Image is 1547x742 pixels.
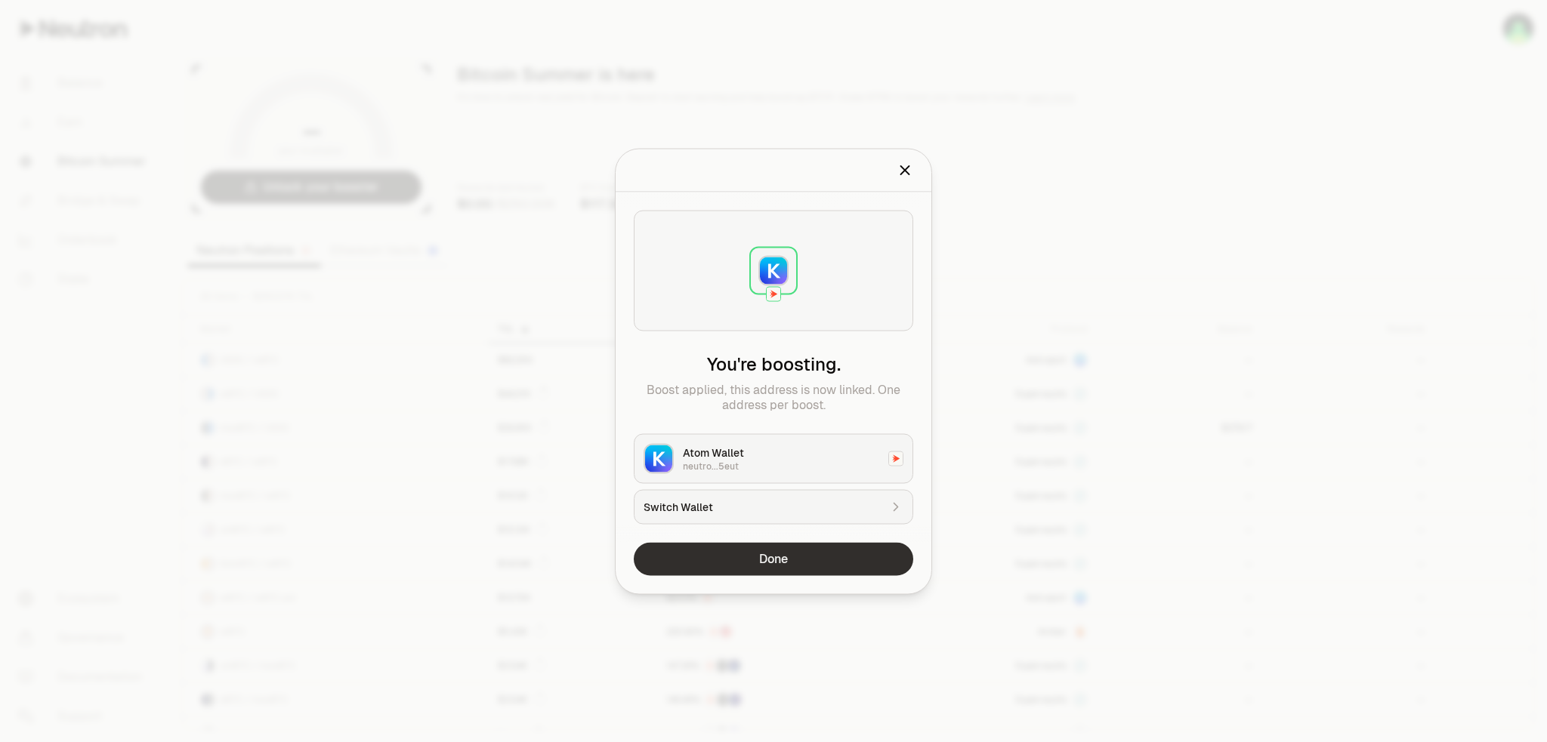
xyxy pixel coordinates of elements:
[760,257,787,284] img: Keplr
[634,382,913,412] p: Boost applied, this address is now linked. One address per boost.
[889,451,903,465] img: Neutron Logo
[634,542,913,575] button: Done
[634,489,913,524] button: Switch Wallet
[767,287,780,300] img: Neutron Logo
[645,445,672,472] img: Keplr
[897,159,913,180] button: Close
[644,499,879,514] div: Switch Wallet
[683,460,879,472] div: neutro...5eut
[634,352,913,376] h2: You're boosting.
[683,445,879,460] div: Atom Wallet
